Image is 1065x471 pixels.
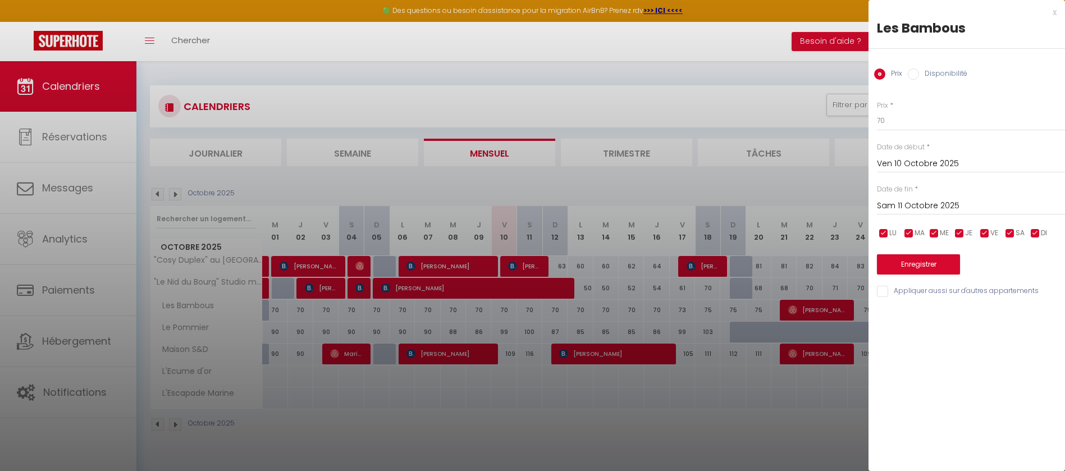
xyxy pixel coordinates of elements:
[1041,228,1047,239] span: DI
[877,142,925,153] label: Date de début
[877,100,888,111] label: Prix
[919,68,967,81] label: Disponibilité
[877,254,960,275] button: Enregistrer
[885,68,902,81] label: Prix
[940,228,949,239] span: ME
[915,228,925,239] span: MA
[869,6,1057,19] div: x
[889,228,897,239] span: LU
[877,19,1057,37] div: Les Bambous
[877,184,913,195] label: Date de fin
[1016,228,1025,239] span: SA
[990,228,998,239] span: VE
[965,228,972,239] span: JE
